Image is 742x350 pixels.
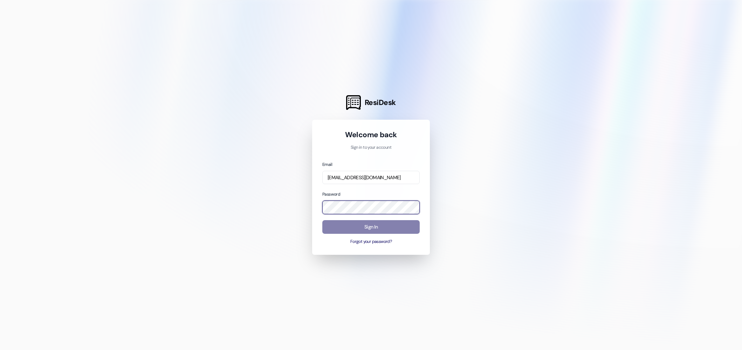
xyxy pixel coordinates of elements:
label: Password [322,191,340,197]
span: ResiDesk [365,98,396,107]
button: Forgot your password? [322,239,420,245]
label: Email [322,162,332,167]
button: Sign In [322,220,420,234]
input: name@example.com [322,171,420,184]
img: ResiDesk Logo [346,95,361,110]
p: Sign in to your account [322,145,420,151]
h1: Welcome back [322,130,420,140]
